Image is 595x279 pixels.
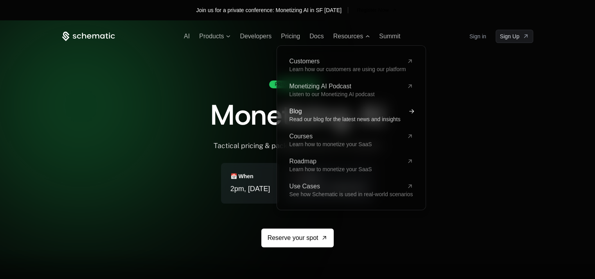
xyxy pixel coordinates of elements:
a: RoadmapLearn how to monetize your SaaS [289,158,413,172]
span: Register Now [357,6,389,14]
span: Resources [333,33,363,40]
a: CustomersLearn how our customers are using our platform [289,58,413,72]
span: Monetizing AI Podcast [289,83,403,89]
a: Docs [309,33,324,39]
span: Use Cases [289,183,403,190]
span: 2pm, [DATE] [230,183,270,194]
span: Read our blog for the latest news and insights [289,116,400,122]
span: Customers [289,58,403,64]
div: Join us for a private conference: Monetizing AI in SF [DATE] [196,6,342,14]
a: CoursesLearn how to monetize your SaaS [289,133,413,147]
a: Sign in [469,30,486,43]
div: Tactical pricing & packaging lessons for AI founders [214,141,381,150]
a: Developers [240,33,271,39]
a: BlogRead our blog for the latest news and insights [289,108,413,122]
span: Monetizing AI [210,96,385,134]
a: [object Object] [354,5,399,16]
span: Courses [289,133,403,139]
a: Reserve your spot [261,229,334,247]
span: Learn how to monetize your SaaS [289,141,372,147]
span: Roadmap [289,158,403,165]
span: Listen to our Monetizing AI podcast [289,91,374,97]
a: Summit [379,33,400,39]
span: Learn how to monetize your SaaS [289,166,372,172]
a: [object Object] [496,30,533,43]
span: See how Schematic is used in real-world scenarios [289,191,413,197]
a: AI [184,33,190,39]
span: Sign Up [500,32,520,40]
a: Monetizing AI PodcastListen to our Monetizing AI podcast [289,83,413,97]
span: Products [199,33,224,40]
span: Blog [289,108,403,114]
a: Pricing [281,33,300,39]
div: Private Summit [269,80,319,88]
a: Use CasesSee how Schematic is used in real-world scenarios [289,183,413,197]
div: 📅 When [230,172,253,180]
span: Learn how our customers are using our platform [289,66,406,72]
